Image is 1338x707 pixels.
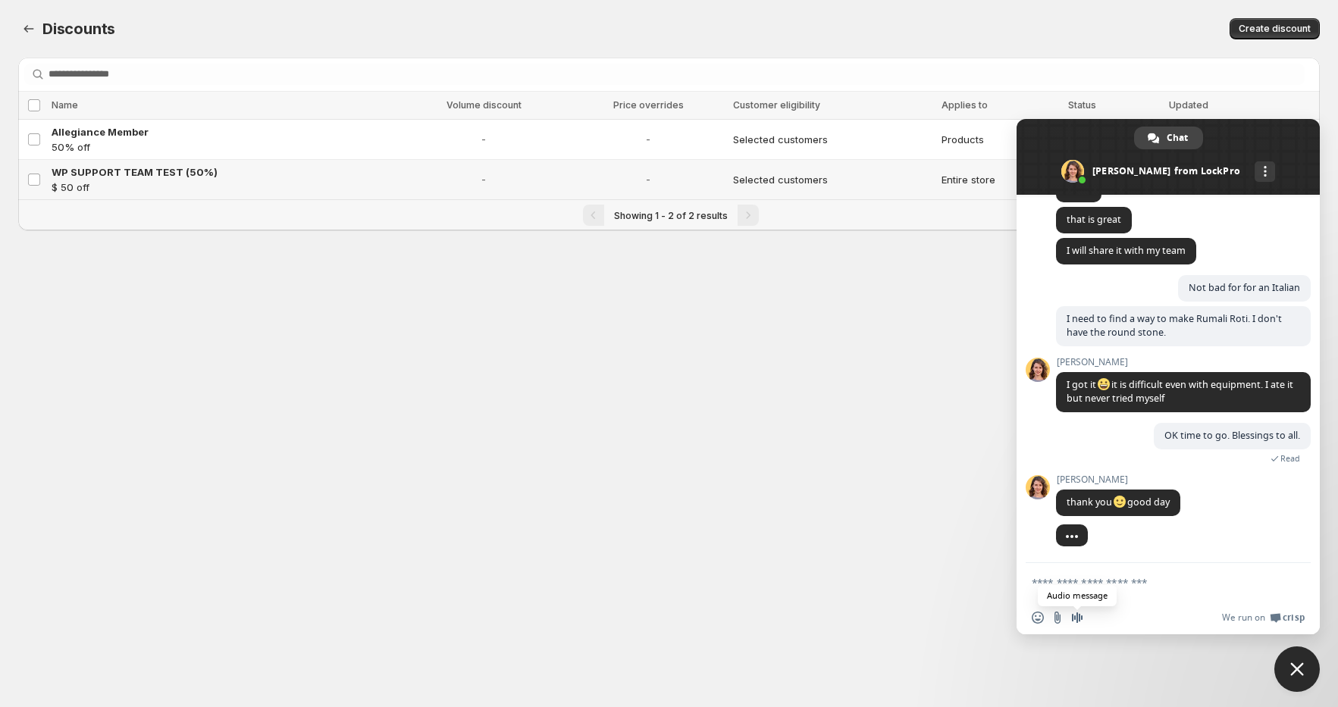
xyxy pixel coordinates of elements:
a: Chat [1134,127,1203,149]
span: Updated [1169,99,1208,111]
p: 50% off [52,139,394,155]
td: Products [937,120,1064,160]
textarea: Compose your message... [1032,563,1274,601]
a: Close chat [1274,646,1320,692]
span: [PERSON_NAME] [1056,357,1311,368]
span: Insert an emoji [1032,612,1044,624]
span: Not bad for for an Italian [1189,281,1300,294]
span: Allegiance Member [52,126,149,138]
span: I will share it with my team [1067,244,1186,257]
span: I need to find a way to make Rumali Roti. I don't have the round stone. [1067,312,1282,339]
nav: Pagination [18,199,1320,230]
span: Volume discount [447,99,522,111]
span: Crisp [1283,612,1305,624]
span: We run on [1222,612,1265,624]
span: Create discount [1239,23,1311,35]
span: [PERSON_NAME] [1056,474,1180,485]
span: - [403,172,563,187]
span: Status [1068,99,1096,111]
td: Selected customers [729,120,937,160]
span: Send a file [1051,612,1064,624]
button: Create discount [1230,18,1320,39]
span: that is great [1067,213,1121,226]
span: Name [52,99,78,111]
span: - [403,132,563,147]
td: Entire store [937,160,1064,200]
span: - [573,172,724,187]
span: OK time to go. Blessings to all. [1164,429,1300,442]
td: Selected customers [729,160,937,200]
p: $ 50 off [52,180,394,195]
a: Allegiance Member [52,124,394,139]
span: Discounts [42,20,115,38]
span: WP SUPPORT TEAM TEST (50%) [52,166,218,178]
span: Read [1280,453,1300,464]
span: - [573,132,724,147]
span: Showing 1 - 2 of 2 results [614,210,728,221]
a: WP SUPPORT TEAM TEST (50%) [52,164,394,180]
span: I got it it is difficult even with equipment. I ate it but never tried myself [1067,378,1293,405]
span: Price overrides [613,99,684,111]
span: Chat [1167,127,1188,149]
span: Applies to [942,99,988,111]
span: Customer eligibility [733,99,820,111]
a: We run onCrisp [1222,612,1305,624]
span: thank you good day [1067,496,1170,508]
span: Audio message [1071,612,1083,624]
button: Back to dashboard [18,18,39,39]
